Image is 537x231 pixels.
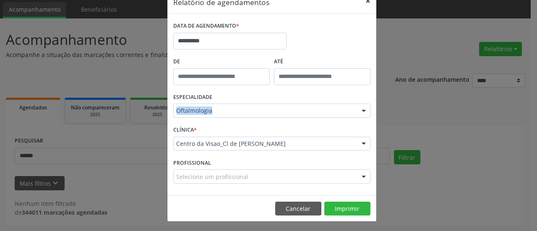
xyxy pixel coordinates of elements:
span: Centro da Visao_Cl de [PERSON_NAME] [176,140,353,148]
label: ATÉ [274,55,370,68]
label: DATA DE AGENDAMENTO [173,20,239,33]
span: Oftalmologia [176,106,353,115]
button: Cancelar [275,202,321,216]
button: Imprimir [324,202,370,216]
label: PROFISSIONAL [173,156,211,169]
span: Selecione um profissional [176,172,248,181]
label: CLÍNICA [173,124,197,137]
label: ESPECIALIDADE [173,91,212,104]
label: De [173,55,270,68]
